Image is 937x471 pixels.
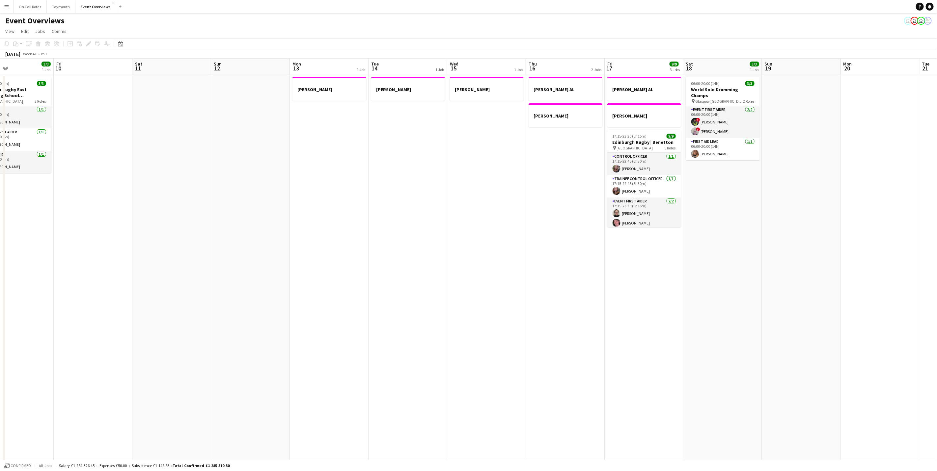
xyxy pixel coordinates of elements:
[59,463,230,468] div: Salary £1 284 326.45 + Expenses £50.00 + Subsistence £1 142.85 =
[11,463,31,468] span: Confirmed
[917,17,925,25] app-user-avatar: Operations Team
[52,28,67,34] span: Comms
[904,17,912,25] app-user-avatar: Operations Team
[33,27,48,36] a: Jobs
[21,28,29,34] span: Edit
[47,0,75,13] button: Taymouth
[173,463,230,468] span: Total Confirmed £1 285 519.30
[75,0,116,13] button: Event Overviews
[911,17,919,25] app-user-avatar: Operations Team
[5,28,14,34] span: View
[14,0,47,13] button: On Call Rotas
[18,27,31,36] a: Edit
[3,27,17,36] a: View
[3,462,32,469] button: Confirmed
[5,16,65,26] h1: Event Overviews
[41,51,47,56] div: BST
[5,51,20,57] div: [DATE]
[38,463,53,468] span: All jobs
[924,17,932,25] app-user-avatar: Operations Manager
[49,27,69,36] a: Comms
[35,28,45,34] span: Jobs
